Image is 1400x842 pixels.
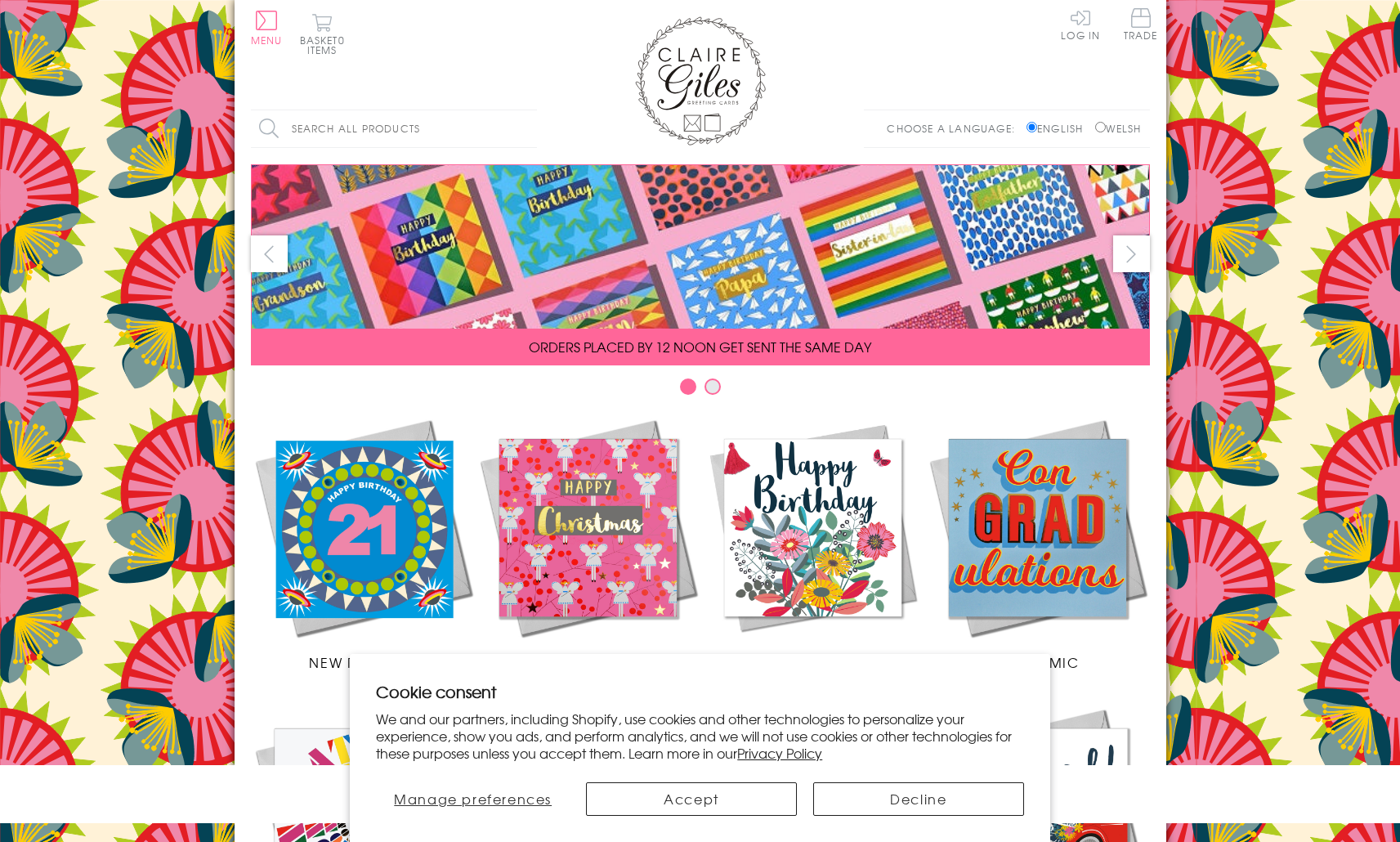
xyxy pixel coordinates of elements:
h2: Cookie consent [376,680,1024,703]
button: Manage preferences [376,782,570,816]
button: prev [251,235,288,272]
button: Menu [251,11,283,45]
button: Carousel Page 2 [704,378,721,395]
img: Claire Giles Greetings Cards [635,16,766,146]
span: 0 items [307,33,345,57]
a: Privacy Policy [737,743,822,763]
input: Search all products [251,110,537,147]
label: Welsh [1095,121,1142,136]
button: Basket0 items [300,13,345,55]
a: Christmas [476,415,700,672]
a: New Releases [251,415,476,672]
span: New Releases [309,652,416,672]
input: Search [521,110,537,147]
p: We and our partners, including Shopify, use cookies and other technologies to personalize your ex... [376,710,1024,761]
span: Menu [251,33,283,47]
p: Choose a language: [887,121,1023,136]
a: Trade [1124,8,1158,43]
div: Carousel Pagination [251,378,1150,403]
button: Decline [813,782,1024,816]
span: ORDERS PLACED BY 12 NOON GET SENT THE SAME DAY [529,337,871,356]
a: Log In [1061,8,1100,40]
a: Academic [925,415,1150,672]
a: Birthdays [700,415,925,672]
span: Trade [1124,8,1158,40]
span: Birthdays [773,652,852,672]
button: next [1113,235,1150,272]
label: English [1027,121,1091,136]
input: English [1027,122,1037,132]
span: Manage preferences [394,789,552,808]
span: Christmas [546,652,629,672]
button: Carousel Page 1 (Current Slide) [680,378,696,395]
button: Accept [586,782,797,816]
span: Academic [995,652,1080,672]
input: Welsh [1095,122,1106,132]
